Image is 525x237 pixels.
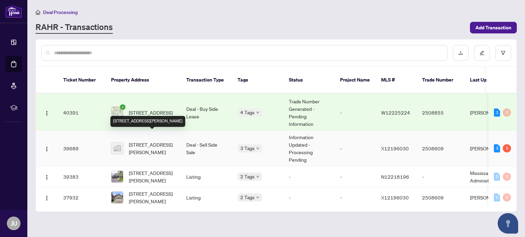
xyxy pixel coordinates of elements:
button: Logo [41,171,52,182]
div: 0 [494,193,500,202]
img: thumbnail-img [111,143,123,154]
span: 3 Tags [240,144,255,152]
td: 2508609 [417,187,465,208]
td: Mississauga Administrator [465,166,516,187]
img: Logo [44,175,50,180]
td: - [417,166,465,187]
td: - [335,95,376,131]
td: - [335,131,376,166]
button: edit [474,45,490,61]
td: Information Updated - Processing Pending [283,131,335,166]
td: 2508609 [417,131,465,166]
span: 4 Tags [240,108,255,116]
td: [PERSON_NAME] [465,131,516,166]
span: filter [501,50,506,55]
button: Open asap [498,213,518,234]
th: Trade Number [417,67,465,93]
img: thumbnail-img [111,192,123,203]
div: 0 [503,193,511,202]
th: Ticket Number [58,67,106,93]
td: - [283,166,335,187]
span: [STREET_ADDRESS][PERSON_NAME] [129,141,175,156]
span: [STREET_ADDRESS][PERSON_NAME] [129,169,175,184]
td: Deal - Sell Side Sale [181,131,232,166]
img: thumbnail-img [111,171,123,182]
span: [STREET_ADDRESS] [129,109,173,116]
th: Tags [232,67,283,93]
td: [PERSON_NAME] [465,187,516,208]
th: Last Updated By [465,67,516,93]
span: X12196030 [381,194,409,201]
td: 40391 [58,95,106,131]
a: RAHR - Transactions [36,21,113,34]
span: N12218196 [381,174,409,180]
td: - [283,187,335,208]
div: 0 [503,173,511,181]
td: 37932 [58,187,106,208]
button: Logo [41,192,52,203]
th: Project Name [335,67,376,93]
td: - [335,166,376,187]
span: check-circle [120,104,125,110]
span: Add Transaction [475,22,511,33]
th: Property Address [106,67,181,93]
button: Logo [41,143,52,154]
th: Transaction Type [181,67,232,93]
td: Deal - Buy Side Lease [181,95,232,131]
span: W12225224 [381,109,410,116]
div: 1 [494,108,500,117]
img: logo [5,5,22,18]
span: Deal Processing [43,9,78,15]
span: download [458,50,463,55]
span: 2 Tags [240,173,255,180]
button: download [453,45,469,61]
th: Status [283,67,335,93]
span: [STREET_ADDRESS][PERSON_NAME] [129,190,175,205]
td: 39689 [58,131,106,166]
td: 39383 [58,166,106,187]
div: 5 [503,144,511,152]
button: Add Transaction [470,22,517,33]
img: thumbnail-img [111,107,123,118]
button: filter [495,45,511,61]
div: 0 [494,173,500,181]
td: Listing [181,166,232,187]
td: Trade Number Generated - Pending Information [283,95,335,131]
span: down [256,196,259,199]
span: X12196030 [381,145,409,151]
th: MLS # [376,67,417,93]
td: [PERSON_NAME] [465,95,516,131]
span: down [256,147,259,150]
div: 0 [503,108,511,117]
div: 3 [494,144,500,152]
img: Logo [44,195,50,201]
td: 2508855 [417,95,465,131]
img: Logo [44,110,50,116]
button: Logo [41,107,52,118]
span: home [36,10,40,15]
span: down [256,175,259,178]
div: [STREET_ADDRESS][PERSON_NAME] [110,116,185,127]
span: 2 Tags [240,193,255,201]
td: Listing [181,187,232,208]
td: - [335,187,376,208]
span: JU [11,219,17,228]
span: down [256,111,259,114]
img: Logo [44,146,50,152]
span: edit [480,50,484,55]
